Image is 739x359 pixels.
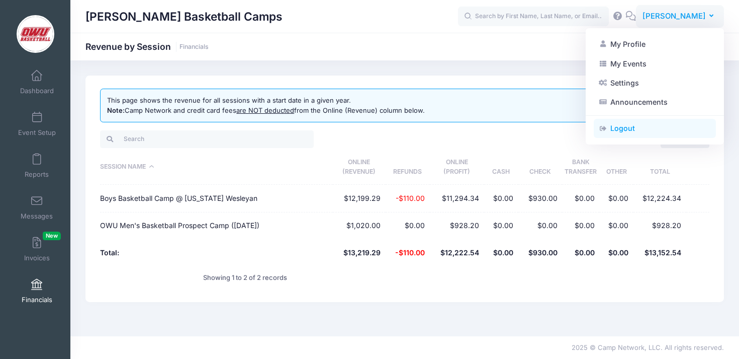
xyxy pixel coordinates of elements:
div: This page shows the revenue for all sessions with a start date in a given year. Camp Network and ... [107,96,425,115]
span: Reports [25,170,49,179]
h1: [PERSON_NAME] Basketball Camps [85,5,283,28]
img: David Vogel Basketball Camps [17,15,54,53]
a: InvoicesNew [13,232,61,267]
span: Messages [21,212,53,221]
input: Search [100,130,314,148]
a: Reports [13,148,61,183]
h1: Revenue by Session [85,41,209,52]
th: Total: [100,239,333,266]
th: BankTransfer: activate to sort column ascending [562,150,599,185]
th: Session Name: activate to sort column descending [100,150,333,185]
td: $0.00 [518,212,563,239]
th: Refunds: activate to sort column ascending [386,150,430,185]
span: [PERSON_NAME] [642,11,706,22]
th: Other: activate to sort column ascending [599,150,633,185]
td: $12,199.29 [333,185,386,212]
span: New [43,232,61,240]
u: are NOT deducted [236,106,294,114]
span: Financials [22,296,52,304]
th: $12,222.54 [430,239,484,266]
a: Announcements [594,93,716,112]
td: OWU Men's Basketball Prospect Camp ([DATE]) [100,212,333,239]
input: Search by First Name, Last Name, or Email... [458,7,609,27]
span: Dashboard [20,87,54,95]
b: Note: [107,106,125,114]
td: $928.20 [633,212,686,239]
a: Settings [594,74,716,93]
span: 2025 © Camp Network, LLC. All rights reserved. [572,343,724,351]
td: $0.00 [484,212,518,239]
a: Financials [179,43,209,51]
th: $0.00 [484,239,518,266]
th: -$110.00 [386,239,430,266]
td: $11,294.34 [430,185,484,212]
a: Event Setup [13,106,61,141]
a: My Events [594,54,716,73]
td: $0.00 [386,212,430,239]
td: $0.00 [562,185,599,212]
button: [PERSON_NAME] [636,5,724,28]
a: Messages [13,190,61,225]
th: $0.00 [562,239,599,266]
a: My Profile [594,35,716,54]
a: Dashboard [13,64,61,100]
th: Online(Revenue): activate to sort column ascending [333,150,386,185]
td: $12,224.34 [633,185,686,212]
td: Boys Basketball Camp @ [US_STATE] Wesleyan [100,185,333,212]
td: $0.00 [599,212,633,239]
th: $13,219.29 [333,239,386,266]
th: $13,152.54 [633,239,686,266]
td: $0.00 [562,212,599,239]
a: Logout [594,119,716,138]
th: Online(Profit): activate to sort column ascending [430,150,484,185]
a: Financials [13,273,61,309]
th: $930.00 [518,239,563,266]
th: Total: activate to sort column ascending [633,150,686,185]
td: $0.00 [484,185,518,212]
td: -$110.00 [386,185,430,212]
span: Event Setup [18,128,56,137]
span: Invoices [24,254,50,262]
td: $0.00 [599,185,633,212]
td: $928.20 [430,212,484,239]
td: $1,020.00 [333,212,386,239]
th: $0.00 [599,239,633,266]
td: $930.00 [518,185,563,212]
th: Check: activate to sort column ascending [518,150,563,185]
div: Showing 1 to 2 of 2 records [203,266,287,290]
th: Cash: activate to sort column ascending [484,150,518,185]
